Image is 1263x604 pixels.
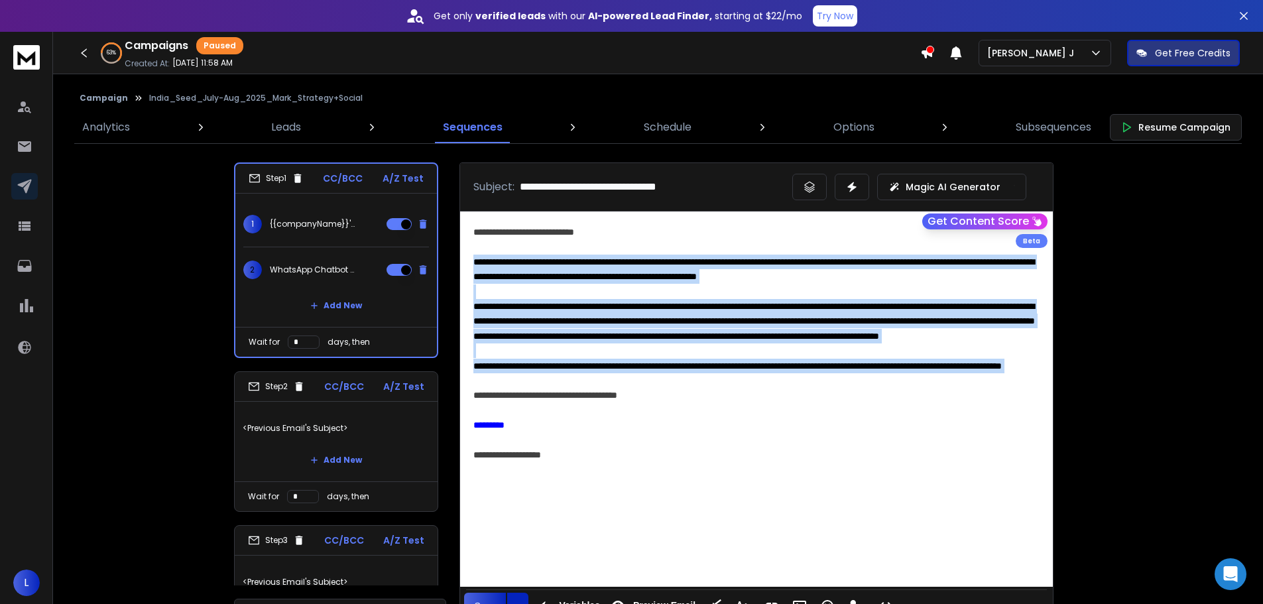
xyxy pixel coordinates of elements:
button: Add New [300,292,373,319]
p: CC/BCC [324,380,364,393]
strong: verified leads [475,9,546,23]
p: Leads [271,119,301,135]
div: Step 2 [248,381,305,393]
p: WhatsApp Chatbot for {{companyName}} [270,265,355,275]
span: 2 [243,261,262,279]
p: 63 % [107,49,116,57]
p: Options [833,119,874,135]
button: L [13,570,40,596]
a: Leads [263,111,309,143]
p: Subsequences [1016,119,1091,135]
p: A/Z Test [383,380,424,393]
p: CC/BCC [323,172,363,185]
a: Schedule [636,111,699,143]
p: Analytics [82,119,130,135]
div: Step 1 [249,172,304,184]
button: Get Free Credits [1127,40,1240,66]
div: Paused [196,37,243,54]
p: A/Z Test [383,534,424,547]
button: Campaign [80,93,128,103]
img: logo [13,45,40,70]
li: Step2CC/BCCA/Z Test<Previous Email's Subject>Add NewWait fordays, then [234,371,438,512]
a: Subsequences [1008,111,1099,143]
p: Created At: [125,58,170,69]
button: Magic AI Generator [877,174,1026,200]
button: Add New [300,447,373,473]
li: Step1CC/BCCA/Z Test1{{companyName}}'s WhatsApp Chatbot2WhatsApp Chatbot for {{companyName}}Add Ne... [234,162,438,358]
div: Step 3 [248,534,305,546]
p: <Previous Email's Subject> [243,410,430,447]
p: days, then [328,337,370,347]
p: Wait for [249,337,280,347]
p: Get only with our starting at $22/mo [434,9,802,23]
p: Try Now [817,9,853,23]
p: A/Z Test [383,172,424,185]
p: India_Seed_July-Aug_2025_Mark_Strategy+Social [149,93,363,103]
button: Try Now [813,5,857,27]
p: <Previous Email's Subject> [243,564,430,601]
p: CC/BCC [324,534,364,547]
p: [DATE] 11:58 AM [172,58,233,68]
div: Open Intercom Messenger [1215,558,1246,590]
p: Sequences [443,119,503,135]
p: days, then [327,491,369,502]
button: Get Content Score [922,213,1048,229]
p: Wait for [248,491,279,502]
a: Analytics [74,111,138,143]
button: Resume Campaign [1110,114,1242,141]
p: Subject: [473,179,514,195]
p: Get Free Credits [1155,46,1231,60]
p: Schedule [644,119,692,135]
div: Beta [1016,234,1048,248]
h1: Campaigns [125,38,188,54]
span: 1 [243,215,262,233]
p: Magic AI Generator [906,180,1000,194]
p: [PERSON_NAME] J [987,46,1079,60]
a: Options [825,111,882,143]
a: Sequences [435,111,511,143]
strong: AI-powered Lead Finder, [588,9,712,23]
p: {{companyName}}'s WhatsApp Chatbot [270,219,355,229]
